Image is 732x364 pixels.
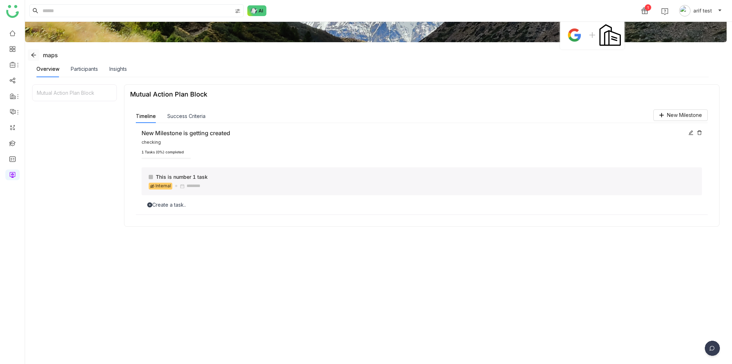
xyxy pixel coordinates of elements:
[167,112,206,120] button: Success Criteria
[678,5,723,16] button: arif test
[142,201,702,209] div: Create a task..
[109,65,127,73] div: Insights
[235,8,241,14] img: search-type.svg
[703,341,721,359] img: dsr-chat-floating.svg
[142,129,685,138] div: New Milestone is getting created
[149,173,696,181] div: This is number 1 task
[693,7,712,15] span: arif test
[6,5,19,18] img: logo
[679,5,691,16] img: avatar
[136,112,156,120] button: Timeline
[149,183,172,190] div: Internal
[653,109,708,121] button: New Milestone
[130,90,207,98] div: Mutual Action Plan Block
[36,65,59,73] div: Overview
[667,111,702,119] span: New Milestone
[28,49,58,61] div: maps
[645,4,651,11] div: 1
[33,85,117,101] div: Mutual Action Plan Block
[142,139,685,146] div: checking
[71,65,98,73] div: Participants
[142,149,702,155] div: 1 Tasks (0%) completed
[247,5,267,16] img: ask-buddy-normal.svg
[661,8,668,15] img: help.svg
